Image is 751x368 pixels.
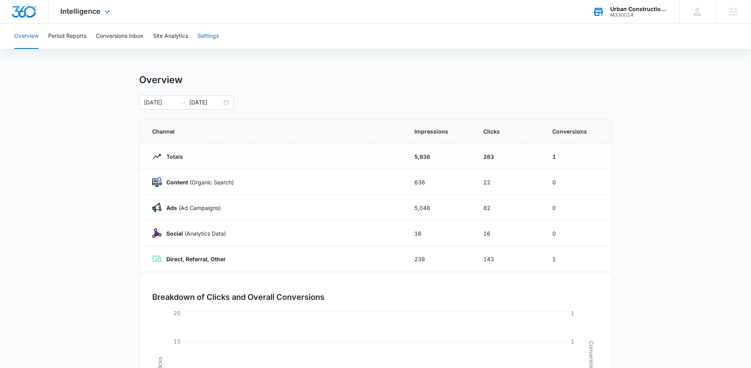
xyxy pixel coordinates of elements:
td: 5,048 [405,195,474,221]
td: 1 [543,144,612,169]
p: Totals [162,152,183,161]
strong: Social [166,230,183,237]
input: Start date [144,98,177,107]
td: 238 [405,246,474,272]
p: (Organic Search) [162,178,234,186]
strong: Content [166,179,188,186]
img: Ads [152,203,162,212]
td: 636 [405,169,474,195]
strong: Direct, Referral, Other [166,256,226,262]
button: Conversions Inbox [96,24,143,49]
button: Settings [198,24,219,49]
tspan: 1 [571,338,574,345]
input: End date [189,98,222,107]
td: 22 [474,169,543,195]
button: Period Reports [48,24,86,49]
td: 16 [474,221,543,246]
td: 0 [543,169,612,195]
strong: Ads [166,204,177,211]
td: 5,938 [405,144,474,169]
button: Overview [14,24,39,49]
span: Conversions [552,127,599,136]
td: 0 [543,195,612,221]
td: 1 [543,246,612,272]
tspan: 15 [173,338,181,345]
p: (Ad Campaigns) [162,204,221,212]
div: account name [610,6,668,12]
td: 16 [405,221,474,246]
span: swap-right [180,99,186,106]
span: Clicks [483,127,533,136]
span: Intelligence [60,7,101,15]
td: 0 [543,221,612,246]
img: Content [152,177,162,187]
span: Impressions [414,127,464,136]
tspan: 1 [571,310,574,316]
td: 82 [474,195,543,221]
td: 263 [474,144,543,169]
span: to [180,99,186,106]
button: Site Analytics [153,24,188,49]
h1: Overview [139,74,183,86]
td: 143 [474,246,543,272]
tspan: 20 [173,310,181,316]
div: account id [610,12,668,18]
img: Social [152,229,162,238]
h3: Breakdown of Clicks and Overall Conversions [152,291,324,303]
span: Channel [152,127,395,136]
p: (Analytics Data) [162,229,226,238]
